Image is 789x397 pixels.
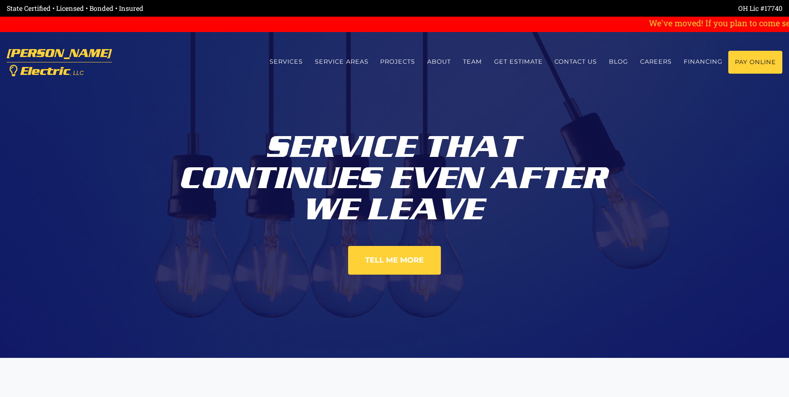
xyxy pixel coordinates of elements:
[603,51,634,73] a: Blog
[395,3,783,13] div: OH Lic #17740
[263,51,309,73] a: Services
[678,51,728,73] a: Financing
[549,51,603,73] a: Contact us
[164,125,626,225] div: Service That Continues Even After We Leave
[7,3,395,13] div: State Certified • Licensed • Bonded • Insured
[348,246,441,275] a: Tell Me More
[457,51,488,73] a: Team
[309,51,374,73] a: Service Areas
[70,69,84,76] span: , LLC
[374,51,421,73] a: Projects
[634,51,678,73] a: Careers
[421,51,457,73] a: About
[488,51,549,73] a: Get estimate
[7,42,112,82] a: [PERSON_NAME] Electric, LLC
[728,51,782,74] a: Pay Online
